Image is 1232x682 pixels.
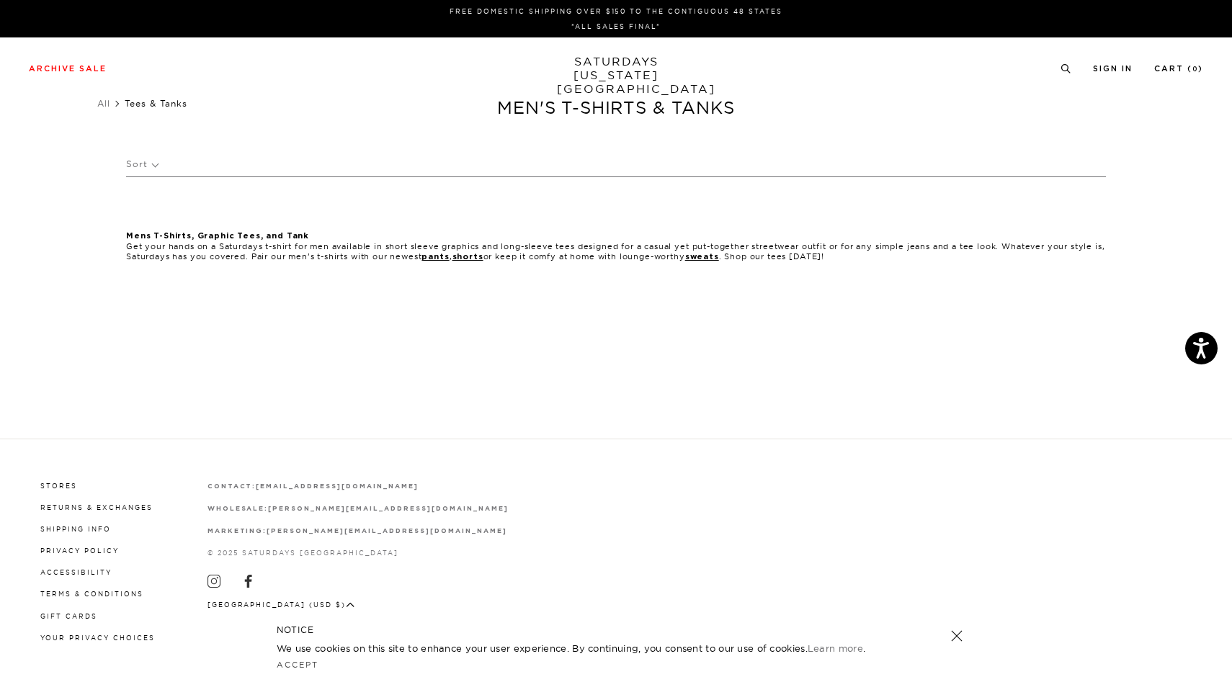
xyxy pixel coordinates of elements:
[29,65,107,73] a: Archive Sale
[452,253,483,261] a: shorts
[267,528,506,534] strong: [PERSON_NAME][EMAIL_ADDRESS][DOMAIN_NAME]
[97,98,110,109] a: All
[256,482,418,490] a: [EMAIL_ADDRESS][DOMAIN_NAME]
[40,547,119,555] a: Privacy Policy
[40,503,153,511] a: Returns & Exchanges
[207,483,256,490] strong: contact:
[207,506,269,512] strong: wholesale:
[40,590,143,598] a: Terms & Conditions
[1154,65,1203,73] a: Cart (0)
[685,253,719,261] a: sweats
[207,599,355,610] button: [GEOGRAPHIC_DATA] (USD $)
[268,506,508,512] strong: [PERSON_NAME][EMAIL_ADDRESS][DOMAIN_NAME]
[256,483,418,490] strong: [EMAIL_ADDRESS][DOMAIN_NAME]
[35,21,1197,32] p: *ALL SALES FINAL*
[125,98,187,109] span: Tees & Tanks
[557,55,676,96] a: SATURDAYS[US_STATE][GEOGRAPHIC_DATA]
[35,6,1197,17] p: FREE DOMESTIC SHIPPING OVER $150 TO THE CONTIGUOUS 48 STATES
[207,547,509,558] p: © 2025 Saturdays [GEOGRAPHIC_DATA]
[40,482,77,490] a: Stores
[40,525,111,533] a: Shipping Info
[268,504,508,512] a: [PERSON_NAME][EMAIL_ADDRESS][DOMAIN_NAME]
[267,526,506,534] a: [PERSON_NAME][EMAIL_ADDRESS][DOMAIN_NAME]
[112,216,1120,277] div: Get your hands on a Saturdays t-shirt for men available in short sleeve graphics and long-sleeve ...
[40,612,97,620] a: Gift Cards
[126,232,309,240] b: Mens T-Shirts, Graphic Tees, and Tank
[40,634,155,642] a: Your privacy choices
[277,624,955,637] h5: NOTICE
[126,148,158,181] p: Sort
[1192,66,1198,73] small: 0
[277,641,904,655] p: We use cookies on this site to enhance your user experience. By continuing, you consent to our us...
[207,528,267,534] strong: marketing:
[277,660,318,670] a: Accept
[40,568,112,576] a: Accessibility
[1093,65,1133,73] a: Sign In
[808,642,863,654] a: Learn more
[421,253,449,261] a: pants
